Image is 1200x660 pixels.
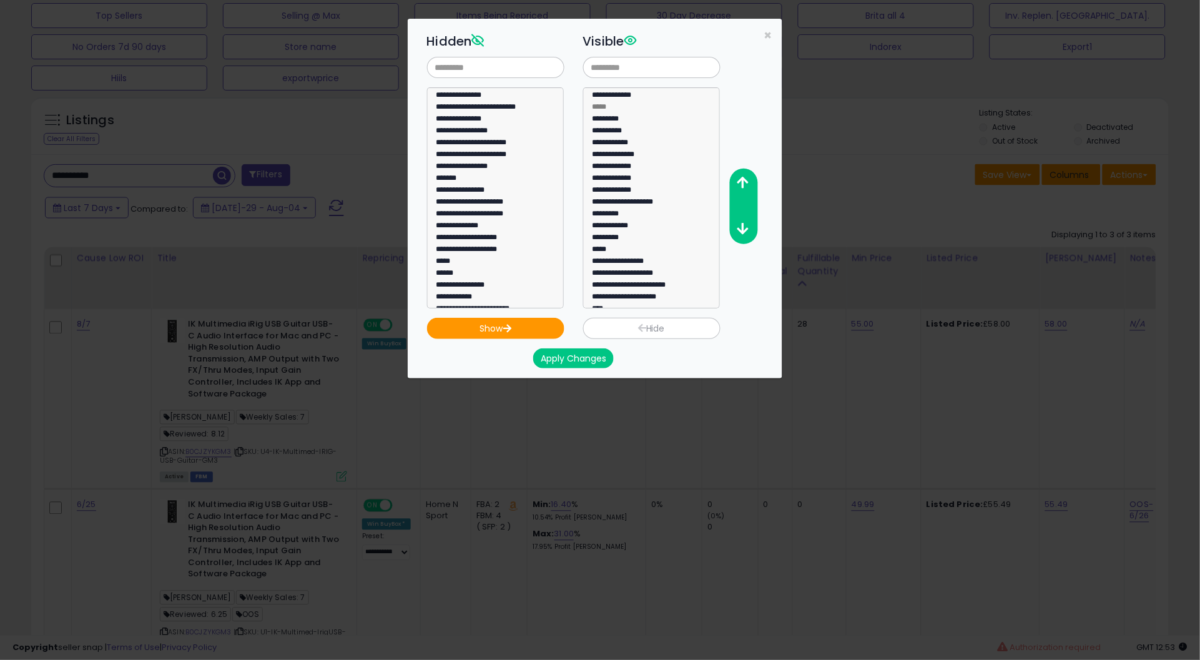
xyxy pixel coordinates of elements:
[764,26,772,44] span: ×
[427,32,564,51] h3: Hidden
[427,318,564,339] button: Show
[583,32,720,51] h3: Visible
[583,318,720,339] button: Hide
[533,348,614,368] button: Apply Changes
